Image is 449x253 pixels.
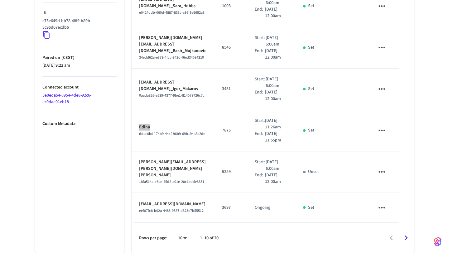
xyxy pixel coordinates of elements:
button: Go to next page [399,231,413,245]
span: ( CEST ) [60,55,75,61]
p: Paired on [42,55,117,61]
p: 7875 [222,127,240,134]
p: [DATE] 12:00am [265,6,288,19]
div: End: [255,172,265,185]
p: [DATE] 11:26am [265,117,288,131]
p: [DATE] 12:00am [265,48,288,61]
p: Set [308,3,314,9]
div: End: [255,6,265,19]
p: Connected account [42,84,117,91]
div: 10 [175,234,190,243]
div: End: [255,89,265,102]
p: Set [308,127,314,134]
div: End: [255,131,265,144]
a: 5e0eda54-8954-4de8-92c6-ec0dae01eb18 [42,92,91,105]
p: 1–10 of 20 [200,235,219,241]
p: [DATE] 9:22 am [42,62,117,69]
span: 34edd62a-e379-4fcc-842d-f6ed34084210 [139,55,204,60]
p: Edina [139,124,207,131]
img: SeamLogoGradient.69752ec5.svg [434,237,442,247]
p: Custom Metadata [42,121,117,127]
p: [DATE] 6:00am [266,35,288,48]
p: c75e649d-bb78-48f9-b89b-3c96d07ecdb6 [42,18,114,31]
p: [EMAIL_ADDRESS][DOMAIN_NAME]_Igor_Makarov [139,79,207,92]
div: Start: [255,117,265,131]
p: [DATE] 11:55pm [265,131,288,144]
p: [DATE] 6:00am [266,76,288,89]
p: [DATE] 6:00am [266,159,288,172]
p: Rows per page: [139,235,167,241]
td: Ongoing [247,193,295,223]
p: Unset [308,169,319,175]
p: [DATE] 12:00am [265,89,288,102]
span: 18fa514a-c6ee-45d2-a01e-20c1edde8351 [139,179,204,184]
span: 0aada826-e539-4377-9be1-814078726c7c [139,93,205,98]
p: 1003 [222,3,240,9]
p: Set [308,86,314,92]
span: ddec0bdf-74b9-44cf-96b9-69b194a8e2de [139,131,205,136]
span: eef07fc8-b02a-4488-9587-d323e7b55512 [139,208,204,213]
p: 8546 [222,44,240,51]
p: ID [42,10,117,17]
p: 3431 [222,86,240,92]
p: [DATE] 12:00am [265,172,288,185]
p: 3697 [222,204,240,211]
p: [EMAIL_ADDRESS][DOMAIN_NAME] [139,201,207,208]
div: Start: [255,35,266,48]
p: Set [308,204,314,211]
p: Set [308,44,314,51]
p: 5259 [222,169,240,175]
span: e0424ddb-060d-4887-833c-a36f8e9652a3 [139,10,205,15]
div: Start: [255,159,266,172]
p: [PERSON_NAME][DOMAIN_NAME][EMAIL_ADDRESS][DOMAIN_NAME]_Bakir_Mujkanovic [139,35,207,54]
div: Start: [255,76,266,89]
p: [PERSON_NAME][EMAIL_ADDRESS][PERSON_NAME][DOMAIN_NAME][PERSON_NAME] [139,159,207,179]
div: End: [255,48,265,61]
